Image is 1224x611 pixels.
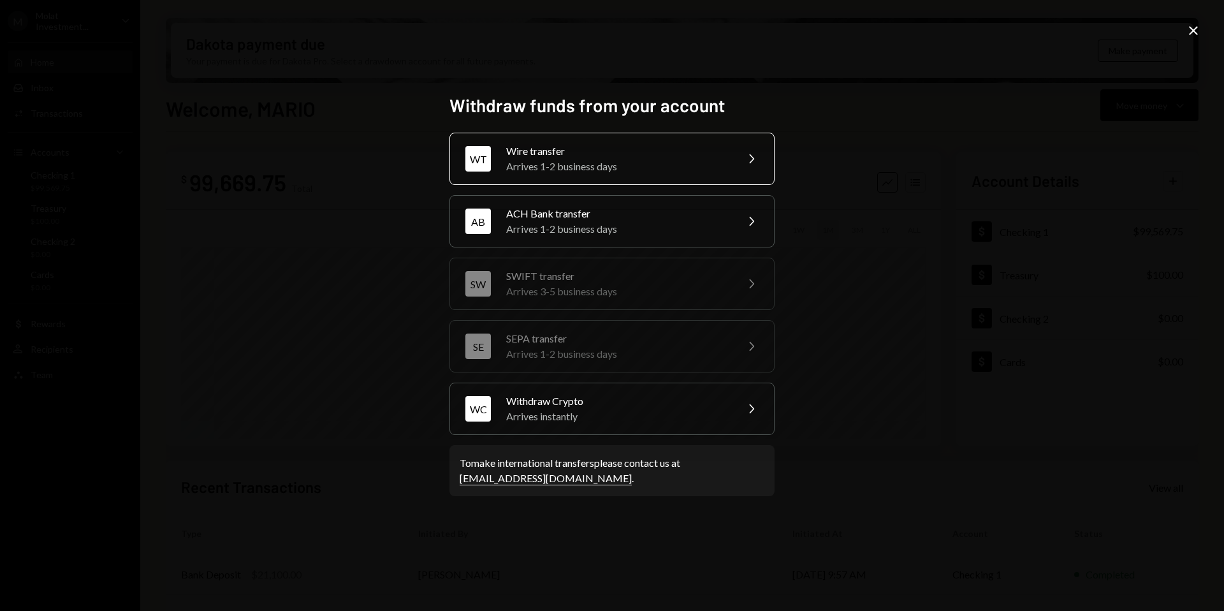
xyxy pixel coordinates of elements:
div: WT [465,146,491,172]
a: [EMAIL_ADDRESS][DOMAIN_NAME] [460,472,632,485]
div: Arrives 1-2 business days [506,159,728,174]
div: SE [465,334,491,359]
div: WC [465,396,491,422]
div: AB [465,209,491,234]
div: ACH Bank transfer [506,206,728,221]
div: Arrives 1-2 business days [506,221,728,237]
div: To make international transfers please contact us at . [460,455,764,486]
div: Arrives instantly [506,409,728,424]
div: Arrives 1-2 business days [506,346,728,362]
button: WTWire transferArrives 1-2 business days [449,133,775,185]
button: ABACH Bank transferArrives 1-2 business days [449,195,775,247]
button: WCWithdraw CryptoArrives instantly [449,383,775,435]
div: Withdraw Crypto [506,394,728,409]
div: Arrives 3-5 business days [506,284,728,299]
div: Wire transfer [506,144,728,159]
button: SWSWIFT transferArrives 3-5 business days [449,258,775,310]
h2: Withdraw funds from your account [449,93,775,118]
div: SW [465,271,491,297]
div: SEPA transfer [506,331,728,346]
button: SESEPA transferArrives 1-2 business days [449,320,775,372]
div: SWIFT transfer [506,269,728,284]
